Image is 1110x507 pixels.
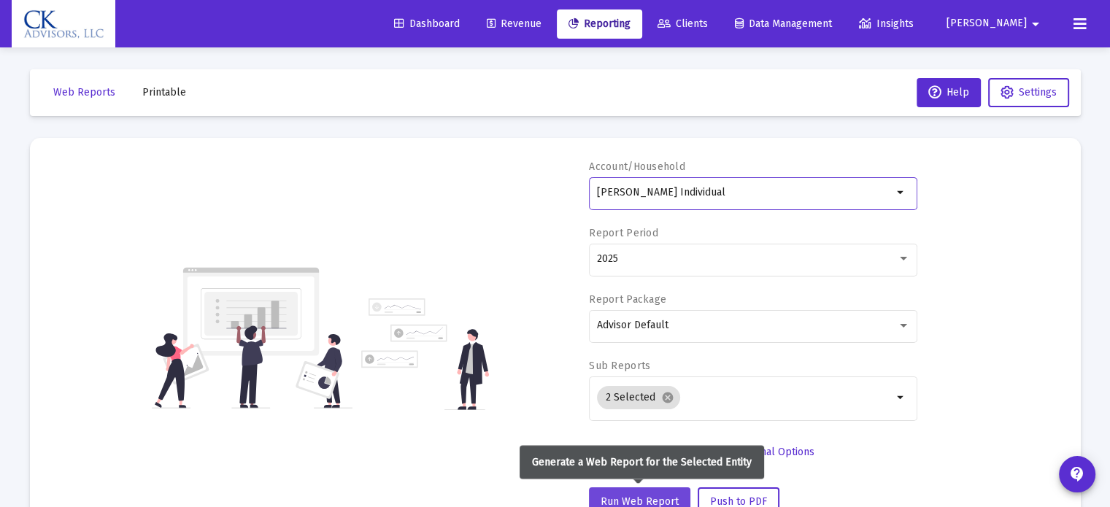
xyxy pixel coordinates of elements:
[661,391,674,404] mat-icon: cancel
[1019,86,1057,98] span: Settings
[361,298,489,410] img: reporting-alt
[601,446,702,458] span: Select Custom Period
[597,187,893,198] input: Search or select an account or household
[988,78,1069,107] button: Settings
[893,184,910,201] mat-icon: arrow_drop_down
[382,9,471,39] a: Dashboard
[597,386,680,409] mat-chip: 2 Selected
[847,9,925,39] a: Insights
[589,360,650,372] label: Sub Reports
[1068,465,1086,483] mat-icon: contact_support
[487,18,541,30] span: Revenue
[723,9,844,39] a: Data Management
[589,227,658,239] label: Report Period
[928,86,969,98] span: Help
[589,293,666,306] label: Report Package
[475,9,553,39] a: Revenue
[917,78,981,107] button: Help
[597,252,618,265] span: 2025
[729,446,814,458] span: Additional Options
[42,78,127,107] button: Web Reports
[929,9,1062,38] button: [PERSON_NAME]
[658,18,708,30] span: Clients
[23,9,104,39] img: Dashboard
[1027,9,1044,39] mat-icon: arrow_drop_down
[53,86,115,98] span: Web Reports
[131,78,198,107] button: Printable
[597,383,893,412] mat-chip-list: Selection
[735,18,832,30] span: Data Management
[597,319,668,331] span: Advisor Default
[394,18,460,30] span: Dashboard
[569,18,631,30] span: Reporting
[589,160,685,173] label: Account/Household
[142,86,186,98] span: Printable
[152,266,352,410] img: reporting
[947,18,1027,30] span: [PERSON_NAME]
[893,389,910,406] mat-icon: arrow_drop_down
[646,9,720,39] a: Clients
[859,18,914,30] span: Insights
[557,9,642,39] a: Reporting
